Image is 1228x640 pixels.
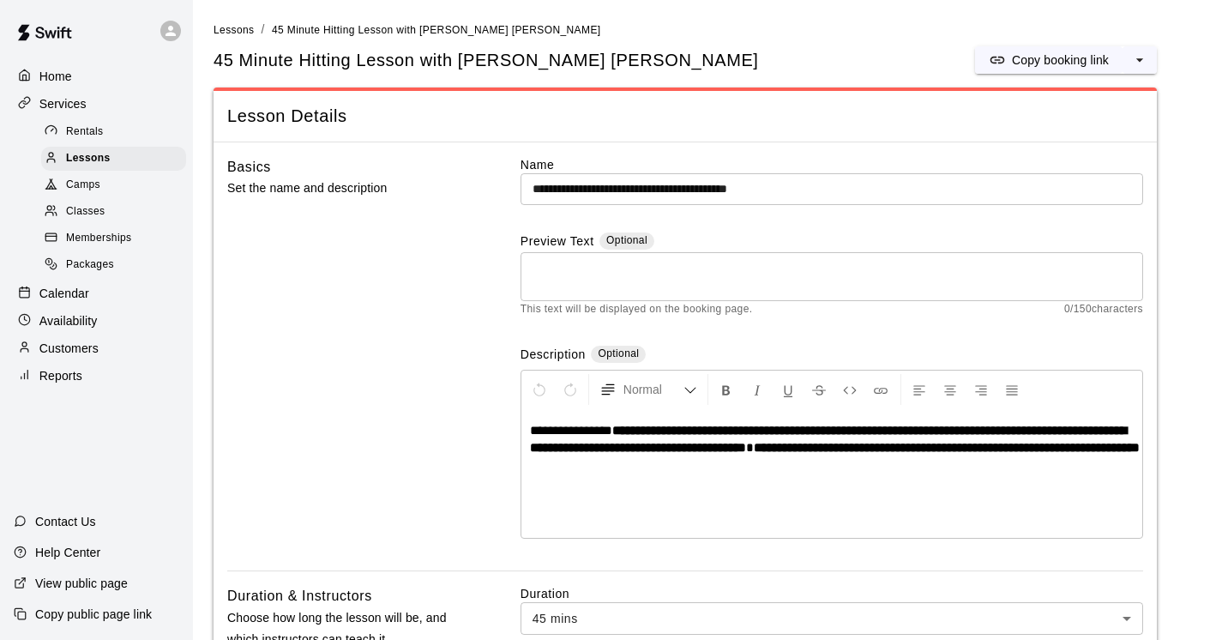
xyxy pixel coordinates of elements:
div: Camps [41,173,186,197]
span: Packages [66,257,114,274]
span: 0 / 150 characters [1064,301,1143,318]
p: Reports [39,367,82,384]
a: Customers [14,335,179,361]
a: Reports [14,363,179,389]
nav: breadcrumb [214,21,1207,39]
div: split button [975,46,1157,74]
p: Home [39,68,72,85]
div: 45 mins [521,602,1143,634]
span: Classes [66,203,105,220]
a: Home [14,63,179,89]
button: Format Underline [774,374,803,405]
button: Redo [556,374,585,405]
p: Services [39,95,87,112]
button: Format Italics [743,374,772,405]
div: Packages [41,253,186,277]
button: Justify Align [997,374,1026,405]
li: / [262,21,265,39]
a: Availability [14,308,179,334]
a: Camps [41,172,193,199]
button: Format Bold [712,374,741,405]
button: Insert Link [866,374,895,405]
a: Services [14,91,179,117]
p: View public page [35,575,128,592]
div: Classes [41,200,186,224]
p: Contact Us [35,513,96,530]
span: Memberships [66,230,131,247]
div: Rentals [41,120,186,144]
span: Optional [606,234,647,246]
a: Classes [41,199,193,226]
button: Center Align [936,374,965,405]
span: Rentals [66,124,104,141]
span: Optional [598,347,639,359]
label: Name [521,156,1143,173]
button: Format Strikethrough [804,374,834,405]
a: Lessons [214,22,255,36]
span: Lessons [214,24,255,36]
span: Lessons [66,150,111,167]
label: Preview Text [521,232,594,252]
button: Right Align [966,374,996,405]
button: Formatting Options [593,374,704,405]
label: Description [521,346,586,365]
p: Availability [39,312,98,329]
label: Duration [521,585,1143,602]
div: Lessons [41,147,186,171]
p: Set the name and description [227,178,466,199]
span: Normal [623,381,683,398]
p: Copy booking link [1012,51,1109,69]
a: Rentals [41,118,193,145]
a: Calendar [14,281,179,306]
h6: Basics [227,156,271,178]
p: Calendar [39,285,89,302]
button: select merge strategy [1123,46,1157,74]
button: Insert Code [835,374,864,405]
a: Lessons [41,145,193,172]
span: Camps [66,177,100,194]
div: Memberships [41,226,186,251]
h5: 45 Minute Hitting Lesson with [PERSON_NAME] [PERSON_NAME] [214,49,759,72]
button: Copy booking link [975,46,1123,74]
span: Lesson Details [227,105,1143,128]
h6: Duration & Instructors [227,585,372,607]
p: Help Center [35,544,100,561]
span: This text will be displayed on the booking page. [521,301,753,318]
p: Copy public page link [35,606,152,623]
span: 45 Minute Hitting Lesson with [PERSON_NAME] [PERSON_NAME] [272,24,601,36]
a: Memberships [41,226,193,252]
p: Customers [39,340,99,357]
button: Left Align [905,374,934,405]
a: Packages [41,252,193,279]
button: Undo [525,374,554,405]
